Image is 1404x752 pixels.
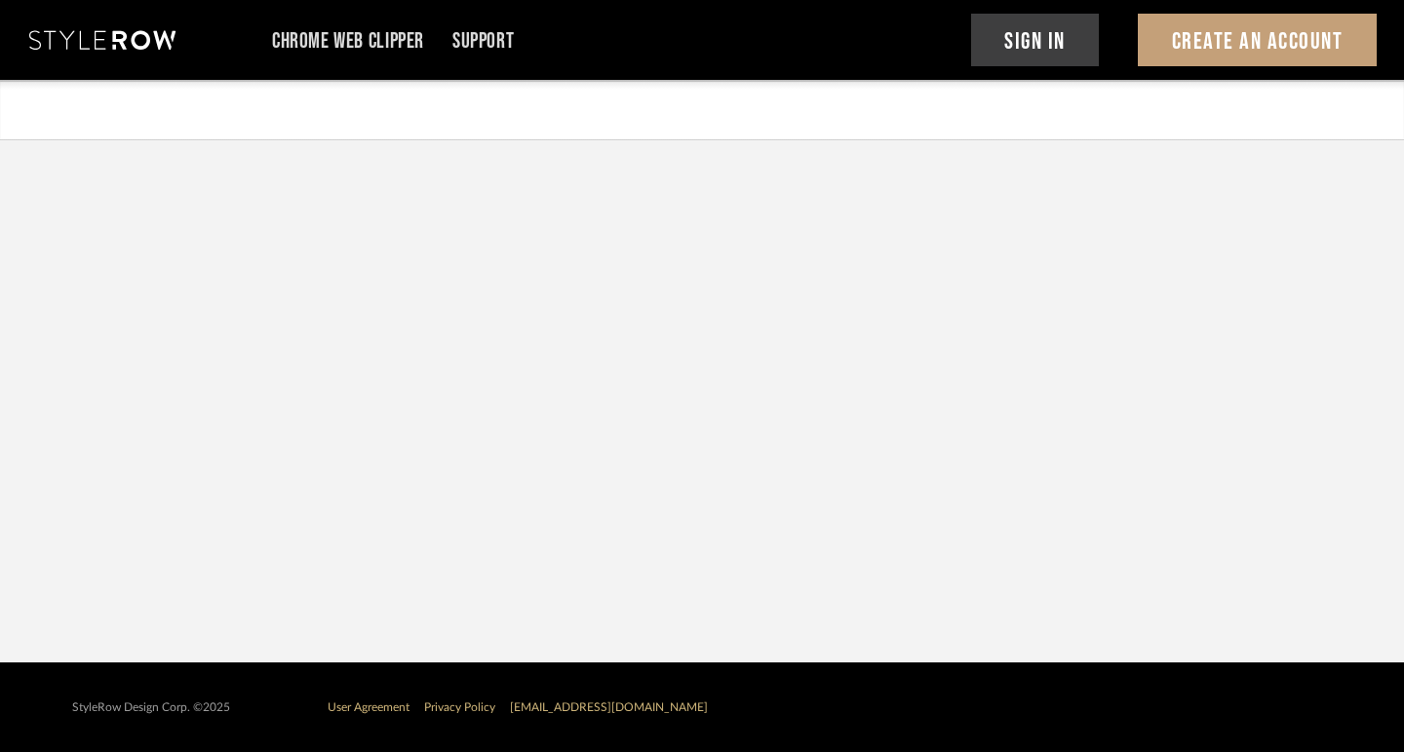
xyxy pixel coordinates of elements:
[510,701,708,713] a: [EMAIL_ADDRESS][DOMAIN_NAME]
[72,700,230,715] div: StyleRow Design Corp. ©2025
[1138,14,1377,66] button: Create An Account
[272,33,424,50] a: Chrome Web Clipper
[452,33,514,50] a: Support
[328,701,409,713] a: User Agreement
[971,14,1100,66] button: Sign In
[424,701,495,713] a: Privacy Policy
